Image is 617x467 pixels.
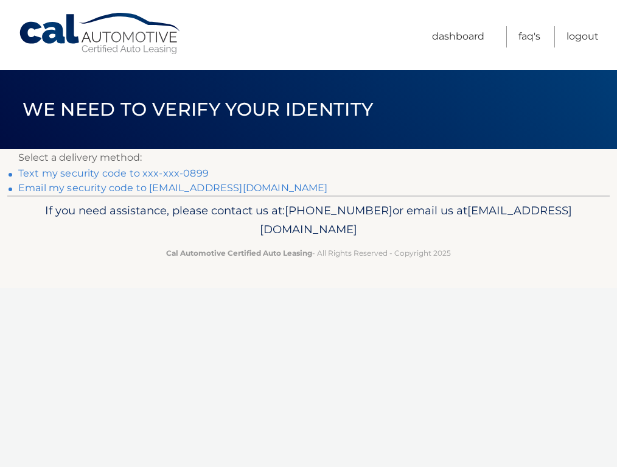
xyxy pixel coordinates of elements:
p: - All Rights Reserved - Copyright 2025 [26,247,591,259]
strong: Cal Automotive Certified Auto Leasing [166,248,312,258]
span: We need to verify your identity [23,98,374,121]
p: If you need assistance, please contact us at: or email us at [26,201,591,240]
a: Text my security code to xxx-xxx-0899 [18,167,209,179]
a: Logout [566,26,599,47]
a: Email my security code to [EMAIL_ADDRESS][DOMAIN_NAME] [18,182,328,194]
a: Cal Automotive [18,12,183,55]
a: Dashboard [432,26,484,47]
p: Select a delivery method: [18,149,599,166]
span: [PHONE_NUMBER] [285,203,392,217]
a: FAQ's [518,26,540,47]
